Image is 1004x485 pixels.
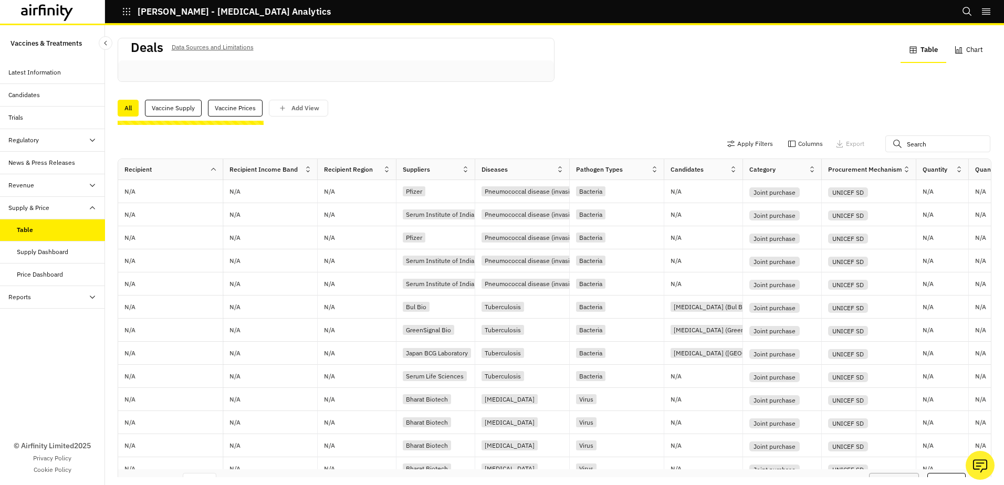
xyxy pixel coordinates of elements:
p: N/A [671,212,682,218]
div: News & Press Releases [8,158,75,167]
p: N/A [923,235,934,241]
button: Apply Filters [727,135,773,152]
p: Export [846,140,864,147]
div: Joint purchase [749,418,800,428]
div: UNICEF SD [828,441,868,451]
p: N/A [975,235,986,241]
p: N/A [923,350,934,356]
div: Joint purchase [749,441,800,451]
div: Joint purchase [749,395,800,405]
div: UNICEF SD [828,418,868,428]
p: N/A [923,327,934,333]
p: N/A [671,442,682,449]
p: N/A [923,304,934,310]
div: Revenue [8,181,34,190]
p: N/A [975,327,986,333]
div: Serum Life Sciences [403,371,467,381]
div: Regulatory [8,135,39,145]
div: [MEDICAL_DATA] (Bul Bio) [671,302,753,312]
p: N/A [324,212,335,218]
p: N/A [975,212,986,218]
div: [MEDICAL_DATA] [482,440,538,450]
button: Export [835,135,864,152]
div: Bacteria [576,233,605,242]
div: Candidates [671,165,704,174]
div: Serum Institute of India [403,256,477,266]
p: N/A [923,212,934,218]
p: N/A [124,235,135,241]
div: [MEDICAL_DATA] [482,417,538,427]
input: Search [885,135,990,152]
div: UNICEF SD [828,187,868,197]
div: Joint purchase [749,257,800,267]
div: Bharat Biotech [403,394,451,404]
p: N/A [229,258,240,264]
div: Virus [576,440,597,450]
div: Bharat Biotech [403,440,451,450]
div: Tuberculosis [482,302,524,312]
p: N/A [229,304,240,310]
button: Table [901,38,946,63]
p: [PERSON_NAME] - [MEDICAL_DATA] Analytics [138,7,331,16]
p: N/A [229,419,240,426]
div: [MEDICAL_DATA] [482,394,538,404]
div: Price Dashboard [17,270,63,279]
h2: Deals [131,40,163,55]
div: Serum Institute of India [403,279,477,289]
button: Ask our analysts [966,451,995,480]
a: Privacy Policy [33,454,71,463]
div: UNICEF SD [828,280,868,290]
p: © Airfinity Limited 2025 [14,440,91,451]
p: N/A [324,419,335,426]
p: N/A [229,466,240,472]
div: Procurement Mechanism [828,165,902,174]
div: Virus [576,463,597,473]
p: N/A [324,235,335,241]
p: N/A [975,419,986,426]
div: Quantity [923,165,947,174]
p: Add View [291,104,319,112]
div: Bul Bio [403,302,430,312]
div: Joint purchase [749,280,800,290]
div: Joint purchase [749,234,800,244]
div: UNICEF SD [828,303,868,313]
p: Vaccines & Treatments [11,34,82,53]
div: Virus [576,394,597,404]
p: N/A [229,281,240,287]
div: Joint purchase [749,349,800,359]
p: N/A [324,281,335,287]
div: UNICEF SD [828,395,868,405]
p: N/A [229,442,240,449]
div: Vaccine Prices [208,100,263,117]
p: N/A [923,373,934,379]
div: Trials [8,113,23,122]
p: N/A [671,258,682,264]
p: N/A [923,396,934,403]
p: N/A [229,188,240,195]
p: N/A [229,350,240,356]
div: Joint purchase [749,372,800,382]
p: N/A [324,327,335,333]
div: Category [749,165,776,174]
div: [MEDICAL_DATA] [482,463,538,473]
p: N/A [324,466,335,472]
div: Tuberculosis [482,371,524,381]
div: Serum Institute of India [403,209,477,219]
p: N/A [229,212,240,218]
p: N/A [124,419,135,426]
div: Pneumococcal disease (invasive) [482,279,582,289]
p: N/A [975,350,986,356]
button: [PERSON_NAME] - [MEDICAL_DATA] Analytics [122,3,331,20]
button: save changes [269,100,328,117]
div: Joint purchase [749,326,800,336]
div: Reports [8,292,31,302]
div: Bacteria [576,279,605,289]
p: N/A [975,442,986,449]
div: Tuberculosis [482,325,524,335]
p: N/A [923,466,934,472]
p: N/A [124,442,135,449]
div: Recipient Region [324,165,373,174]
p: N/A [923,442,934,449]
div: Bacteria [576,186,605,196]
p: N/A [671,466,682,472]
